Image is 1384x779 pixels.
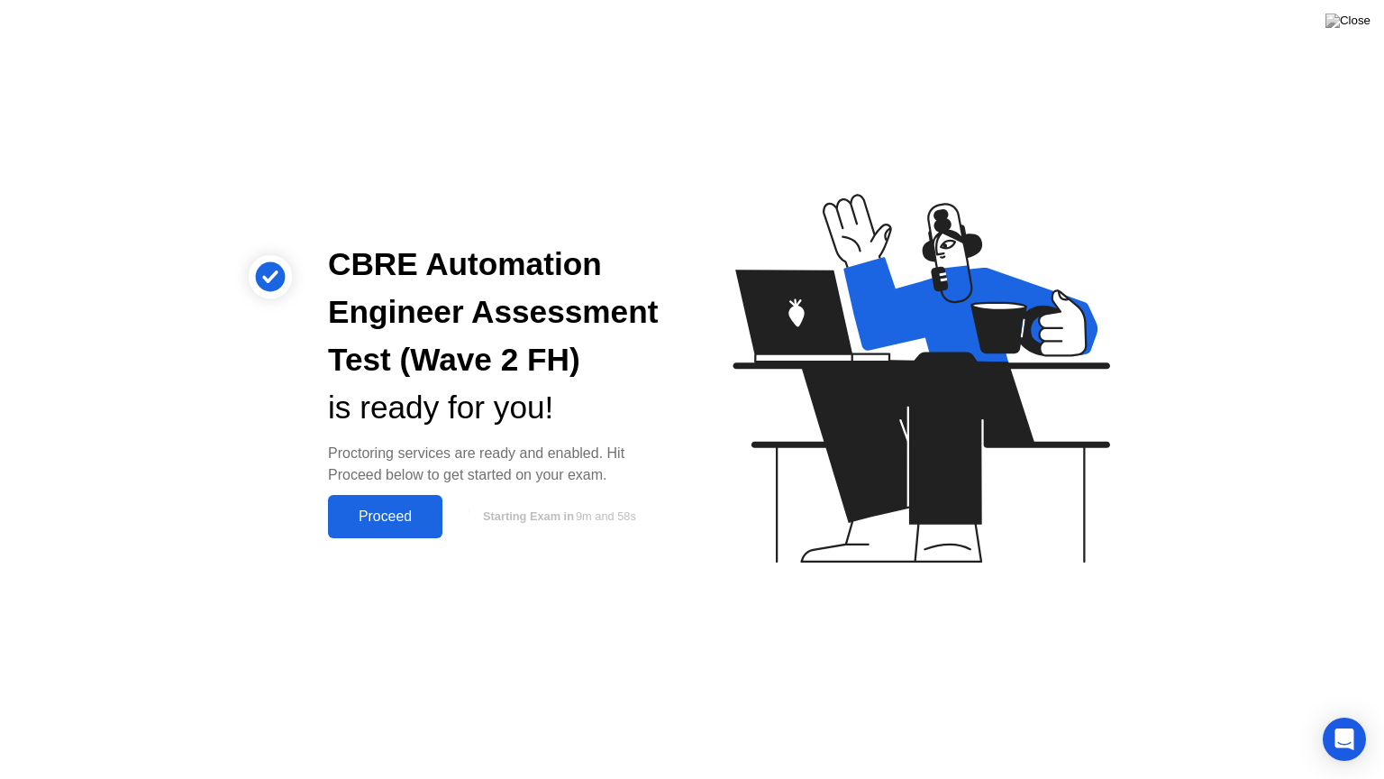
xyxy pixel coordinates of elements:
div: CBRE Automation Engineer Assessment Test (Wave 2 FH) [328,241,663,383]
div: is ready for you! [328,384,663,432]
div: Open Intercom Messenger [1323,718,1366,761]
span: 9m and 58s [576,509,636,523]
button: Proceed [328,495,442,538]
button: Starting Exam in9m and 58s [451,499,663,534]
div: Proctoring services are ready and enabled. Hit Proceed below to get started on your exam. [328,443,663,486]
img: Close [1325,14,1370,28]
div: Proceed [333,509,437,525]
